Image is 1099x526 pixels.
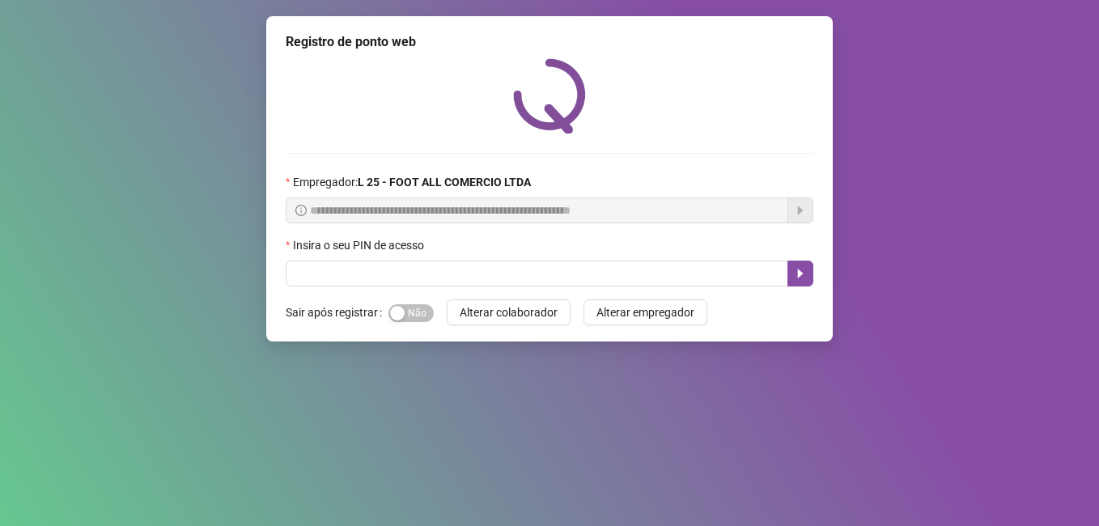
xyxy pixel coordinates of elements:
[293,173,531,191] span: Empregador :
[286,299,388,325] label: Sair após registrar
[358,176,531,189] strong: L 25 - FOOT ALL COMERCIO LTDA
[460,303,558,321] span: Alterar colaborador
[286,32,813,52] div: Registro de ponto web
[447,299,571,325] button: Alterar colaborador
[513,58,586,134] img: QRPoint
[286,236,435,254] label: Insira o seu PIN de acesso
[583,299,707,325] button: Alterar empregador
[794,267,807,280] span: caret-right
[596,303,694,321] span: Alterar empregador
[295,205,307,216] span: info-circle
